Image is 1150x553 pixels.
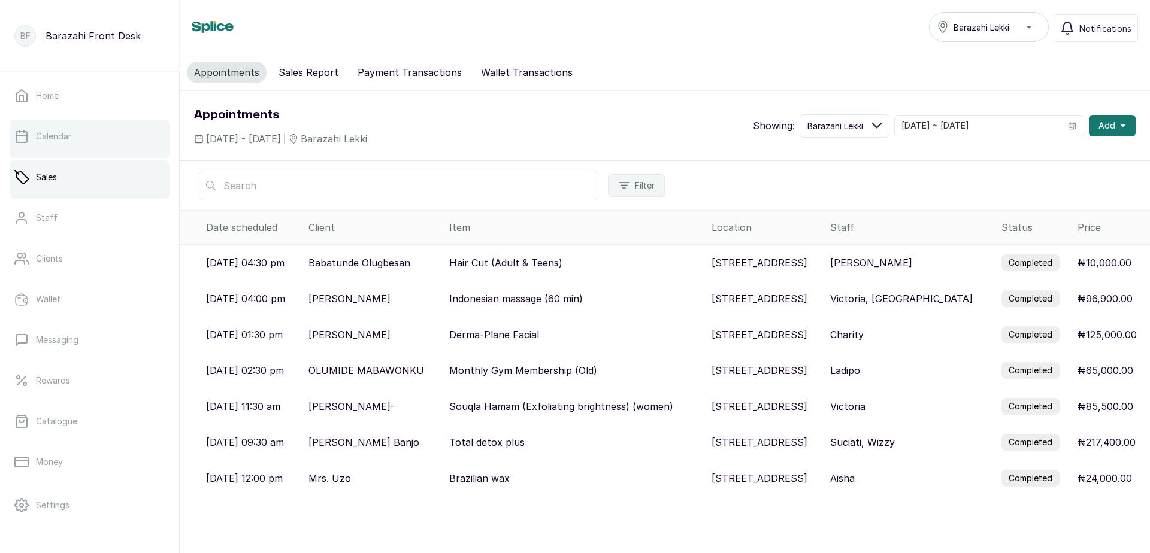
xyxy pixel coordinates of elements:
[1001,470,1060,487] label: Completed
[1089,115,1136,136] button: Add
[712,291,807,306] p: [STREET_ADDRESS]
[206,435,284,449] p: [DATE] 09:30 am
[800,114,889,138] button: Barazahi Lekki
[206,291,285,306] p: [DATE] 04:00 pm
[1078,471,1132,485] p: ₦24,000.00
[449,471,510,485] p: Brazilian wax
[1098,120,1115,132] span: Add
[474,62,580,83] button: Wallet Transactions
[753,118,795,133] p: Showing:
[712,435,807,449] p: [STREET_ADDRESS]
[449,256,562,270] p: Hair Cut (Adult & Teens)
[10,364,170,397] a: Rewards
[449,399,673,414] p: Souqla Hamam (Exfoliating brightness) (women)
[36,253,63,265] p: Clients
[712,327,807,342] p: [STREET_ADDRESS]
[36,130,71,142] p: Calendar
[271,62,346,83] button: Sales Report
[301,132,367,146] span: Barazahi Lekki
[10,201,170,235] a: Staff
[194,105,367,124] h1: Appointments
[1001,220,1068,235] div: Status
[830,220,992,235] div: Staff
[712,363,807,378] p: [STREET_ADDRESS]
[206,256,285,270] p: [DATE] 04:30 pm
[1078,327,1137,342] p: ₦125,000.00
[10,160,170,194] a: Sales
[1054,14,1138,42] button: Notifications
[10,120,170,153] a: Calendar
[830,399,865,414] p: Victoria
[308,363,424,378] p: OLUMIDE MABAWONKU
[199,171,598,200] input: Search
[830,471,855,485] p: Aisha
[283,133,286,145] span: |
[712,256,807,270] p: [STREET_ADDRESS]
[1078,435,1136,449] p: ₦217,400.00
[36,212,57,224] p: Staff
[1078,220,1145,235] div: Price
[1068,121,1076,130] svg: calendar
[10,488,170,522] a: Settings
[10,282,170,316] a: Wallet
[1078,291,1133,306] p: ₦96,900.00
[449,363,597,378] p: Monthly Gym Membership (Old)
[36,415,77,427] p: Catalogue
[830,291,973,306] p: Victoria, [GEOGRAPHIC_DATA]
[1001,290,1060,307] label: Completed
[449,220,702,235] div: Item
[36,334,78,346] p: Messaging
[308,471,351,485] p: Mrs. Uzo
[1079,22,1131,35] span: Notifications
[36,293,60,305] p: Wallet
[1078,363,1133,378] p: ₦65,000.00
[308,399,395,414] p: [PERSON_NAME]-
[206,327,283,342] p: [DATE] 01:30 pm
[830,256,912,270] p: [PERSON_NAME]
[10,405,170,438] a: Catalogue
[206,363,284,378] p: [DATE] 02:30 pm
[1001,398,1060,415] label: Completed
[10,445,170,479] a: Money
[350,62,469,83] button: Payment Transactions
[449,435,525,449] p: Total detox plus
[895,116,1061,136] input: Select date
[206,220,299,235] div: Date scheduled
[830,363,860,378] p: Ladipo
[36,375,70,387] p: Rewards
[1078,399,1133,414] p: ₦85,500.00
[449,327,539,342] p: Derma-Plane Facial
[807,120,863,132] span: Barazahi Lekki
[36,90,59,102] p: Home
[1001,362,1060,379] label: Completed
[10,79,170,113] a: Home
[308,220,440,235] div: Client
[36,171,57,183] p: Sales
[1001,326,1060,343] label: Completed
[36,456,63,468] p: Money
[36,499,69,511] p: Settings
[712,399,807,414] p: [STREET_ADDRESS]
[206,399,280,414] p: [DATE] 11:30 am
[10,242,170,275] a: Clients
[1001,434,1060,451] label: Completed
[929,12,1049,42] button: Barazahi Lekki
[20,30,31,42] p: BF
[187,62,267,83] button: Appointments
[308,327,391,342] p: [PERSON_NAME]
[308,435,419,449] p: [PERSON_NAME] Banjo
[449,291,583,306] p: Indonesian massage (60 min)
[712,220,821,235] div: Location
[46,29,141,43] p: Barazahi Front Desk
[206,471,283,485] p: [DATE] 12:00 pm
[206,132,281,146] span: [DATE] - [DATE]
[308,256,410,270] p: Babatunde Olugbesan
[830,327,864,342] p: Charity
[608,174,665,197] button: Filter
[10,323,170,357] a: Messaging
[830,435,895,449] p: Suciati, Wizzy
[635,180,655,192] span: Filter
[954,21,1009,34] span: Barazahi Lekki
[712,471,807,485] p: [STREET_ADDRESS]
[1001,254,1060,271] label: Completed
